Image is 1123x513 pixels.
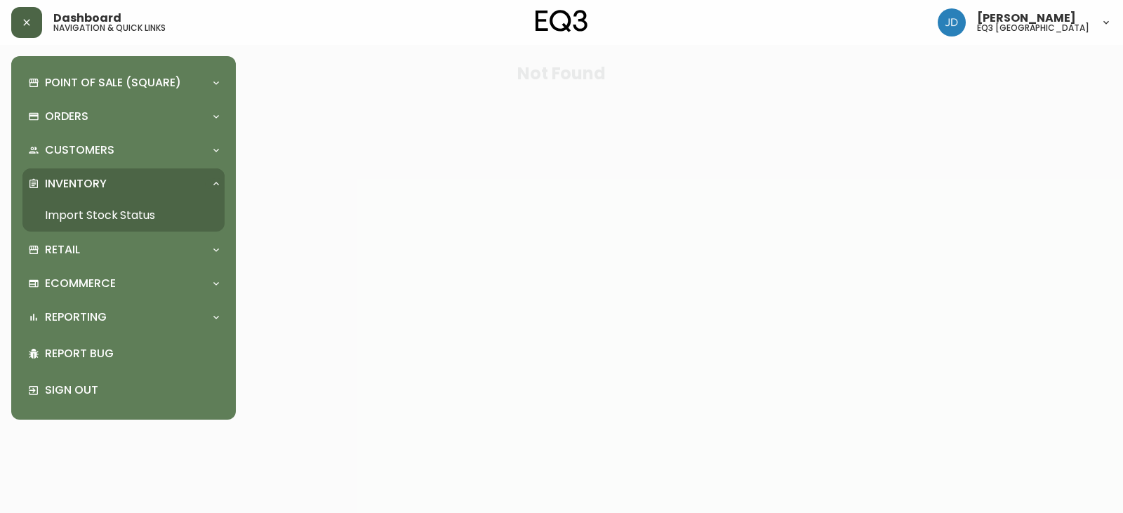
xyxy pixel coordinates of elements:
[45,242,80,258] p: Retail
[53,13,121,24] span: Dashboard
[977,24,1089,32] h5: eq3 [GEOGRAPHIC_DATA]
[22,67,225,98] div: Point of Sale (Square)
[22,168,225,199] div: Inventory
[22,101,225,132] div: Orders
[977,13,1076,24] span: [PERSON_NAME]
[45,346,219,361] p: Report Bug
[45,109,88,124] p: Orders
[22,335,225,372] div: Report Bug
[22,234,225,265] div: Retail
[22,302,225,333] div: Reporting
[45,382,219,398] p: Sign Out
[45,276,116,291] p: Ecommerce
[22,199,225,232] a: Import Stock Status
[45,142,114,158] p: Customers
[22,372,225,408] div: Sign Out
[536,10,587,32] img: logo
[22,135,225,166] div: Customers
[45,75,181,91] p: Point of Sale (Square)
[53,24,166,32] h5: navigation & quick links
[45,309,107,325] p: Reporting
[938,8,966,36] img: 7c567ac048721f22e158fd313f7f0981
[45,176,107,192] p: Inventory
[22,268,225,299] div: Ecommerce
